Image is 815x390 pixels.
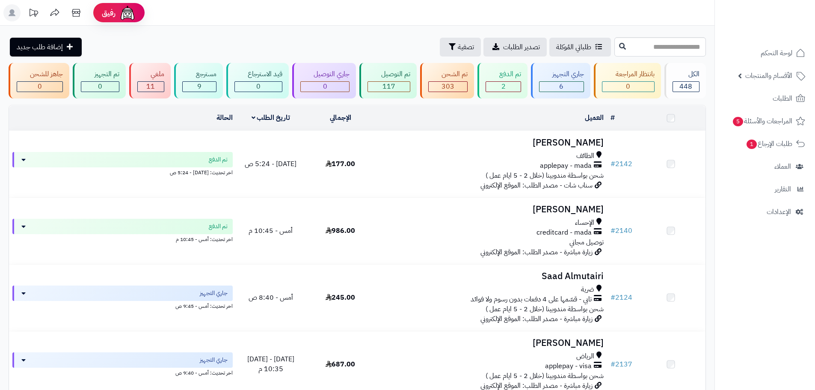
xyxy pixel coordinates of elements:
[235,82,282,92] div: 0
[183,82,216,92] div: 9
[559,81,563,92] span: 6
[556,42,591,52] span: طلباتي المُوكلة
[720,202,810,222] a: الإعدادات
[545,361,592,371] span: applepay - visa
[119,4,136,21] img: ai-face.png
[330,113,351,123] a: الإجمالي
[673,69,699,79] div: الكل
[200,289,228,298] span: جاري التجهيز
[486,170,604,181] span: شحن بواسطة مندوبينا (خلال 2 - 5 ايام عمل )
[471,295,592,304] span: تابي - قسّمها على 4 دفعات بدون رسوم ولا فوائد
[540,161,592,171] span: applepay - mada
[773,92,792,104] span: الطلبات
[480,247,593,257] span: زيارة مباشرة - مصدر الطلب: الموقع الإلكتروني
[626,81,630,92] span: 0
[483,38,547,57] a: تصدير الطلبات
[767,206,791,218] span: الإعدادات
[486,69,521,79] div: تم الدفع
[81,82,119,92] div: 0
[575,218,594,228] span: الإحساء
[200,356,228,364] span: جاري التجهيز
[611,113,615,123] a: #
[197,81,202,92] span: 9
[611,159,615,169] span: #
[249,226,293,236] span: أمس - 10:45 م
[720,43,810,63] a: لوحة التحكم
[12,234,233,243] div: اخر تحديث: أمس - 10:45 م
[379,205,604,214] h3: [PERSON_NAME]
[720,134,810,154] a: طلبات الإرجاع1
[480,180,593,191] span: سناب شات - مصدر الطلب: الموقع الإلكتروني
[458,42,474,52] span: تصفية
[326,226,355,236] span: 986.00
[480,314,593,324] span: زيارة مباشرة - مصدر الطلب: الموقع الإلكتروني
[379,338,604,348] h3: [PERSON_NAME]
[611,359,632,369] a: #2137
[611,226,615,236] span: #
[17,82,62,92] div: 0
[529,63,592,98] a: جاري التجهيز 6
[290,63,358,98] a: جاري التوصيل 0
[720,88,810,109] a: الطلبات
[761,47,792,59] span: لوحة التحكم
[81,69,119,79] div: تم التجهيز
[429,82,467,92] div: 303
[418,63,476,98] a: تم الشحن 303
[611,226,632,236] a: #2140
[732,115,792,127] span: المراجعات والأسئلة
[745,70,792,82] span: الأقسام والمنتجات
[38,81,42,92] span: 0
[746,138,792,150] span: طلبات الإرجاع
[720,179,810,199] a: التقارير
[602,82,654,92] div: 0
[536,228,592,238] span: creditcard - mada
[720,111,810,131] a: المراجعات والأسئلة5
[576,351,594,361] span: الرياض
[585,113,604,123] a: العميل
[440,38,481,57] button: تصفية
[10,38,82,57] a: إضافة طلب جديد
[138,82,164,92] div: 11
[576,151,594,161] span: الطائف
[486,82,520,92] div: 2
[17,69,63,79] div: جاهز للشحن
[486,371,604,381] span: شحن بواسطة مندوبينا (خلال 2 - 5 ايام عمل )
[549,38,611,57] a: طلباتي المُوكلة
[23,4,44,24] a: تحديثات المنصة
[569,237,604,247] span: توصيل مجاني
[733,117,743,126] span: 5
[602,69,654,79] div: بانتظار المراجعة
[225,63,290,98] a: قيد الاسترجاع 0
[663,63,708,98] a: الكل448
[501,81,506,92] span: 2
[247,354,294,374] span: [DATE] - [DATE] 10:35 م
[476,63,529,98] a: تم الدفع 2
[611,159,632,169] a: #2142
[249,292,293,303] span: أمس - 8:40 ص
[611,359,615,369] span: #
[720,156,810,177] a: العملاء
[428,69,468,79] div: تم الشحن
[581,285,594,295] span: ضرية
[326,292,355,303] span: 245.00
[216,113,233,123] a: الحالة
[98,81,102,92] span: 0
[747,140,757,149] span: 1
[486,304,604,314] span: شحن بواسطة مندوبينا (خلال 2 - 5 ايام عمل )
[358,63,418,98] a: تم التوصيل 117
[252,113,290,123] a: تاريخ الطلب
[102,8,116,18] span: رفيق
[323,81,327,92] span: 0
[503,42,540,52] span: تصدير الطلبات
[326,159,355,169] span: 177.00
[12,301,233,310] div: اخر تحديث: أمس - 9:45 ص
[539,69,584,79] div: جاري التجهيز
[12,368,233,377] div: اخر تحديث: أمس - 9:40 ص
[592,63,662,98] a: بانتظار المراجعة 0
[137,69,164,79] div: ملغي
[182,69,216,79] div: مسترجع
[379,138,604,148] h3: [PERSON_NAME]
[757,24,807,42] img: logo-2.png
[379,271,604,281] h3: Saad Almutairi
[209,155,228,164] span: تم الدفع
